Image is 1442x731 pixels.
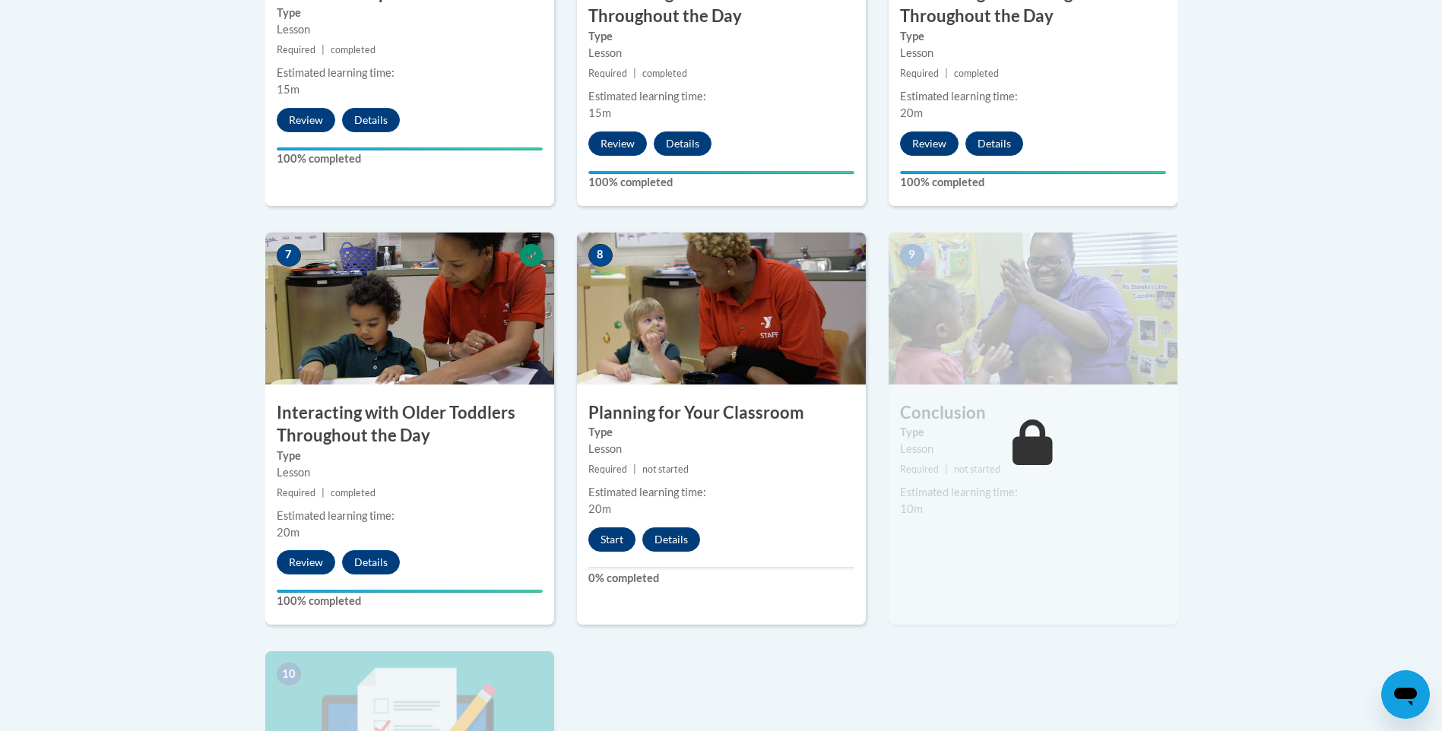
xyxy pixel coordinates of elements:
[322,487,325,498] span: |
[945,68,948,79] span: |
[633,464,636,475] span: |
[331,44,376,55] span: completed
[277,590,543,593] div: Your progress
[642,68,687,79] span: completed
[265,401,554,448] h3: Interacting with Older Toddlers Throughout the Day
[588,28,854,45] label: Type
[945,464,948,475] span: |
[900,28,1166,45] label: Type
[889,401,1177,425] h3: Conclusion
[588,68,627,79] span: Required
[900,484,1166,501] div: Estimated learning time:
[900,131,959,156] button: Review
[954,68,999,79] span: completed
[277,21,543,38] div: Lesson
[642,464,689,475] span: not started
[900,174,1166,191] label: 100% completed
[642,527,700,552] button: Details
[277,244,301,267] span: 7
[965,131,1023,156] button: Details
[577,401,866,425] h3: Planning for Your Classroom
[1381,670,1430,719] iframe: Button to launch messaging window
[588,88,854,105] div: Estimated learning time:
[654,131,711,156] button: Details
[277,448,543,464] label: Type
[265,233,554,384] img: Course Image
[277,5,543,21] label: Type
[588,244,613,267] span: 8
[900,88,1166,105] div: Estimated learning time:
[277,44,315,55] span: Required
[588,174,854,191] label: 100% completed
[588,131,647,156] button: Review
[588,527,635,552] button: Start
[588,106,611,119] span: 15m
[342,108,400,132] button: Details
[900,441,1166,457] div: Lesson
[277,663,301,685] span: 10
[277,83,299,96] span: 15m
[900,424,1166,441] label: Type
[588,424,854,441] label: Type
[900,502,923,515] span: 10m
[277,526,299,539] span: 20m
[900,45,1166,62] div: Lesson
[277,65,543,81] div: Estimated learning time:
[322,44,325,55] span: |
[277,487,315,498] span: Required
[277,147,543,150] div: Your progress
[577,233,866,384] img: Course Image
[277,464,543,481] div: Lesson
[889,233,1177,384] img: Course Image
[900,244,924,267] span: 9
[900,106,923,119] span: 20m
[633,68,636,79] span: |
[277,593,543,609] label: 100% completed
[588,484,854,501] div: Estimated learning time:
[277,550,335,574] button: Review
[277,108,335,132] button: Review
[588,464,627,475] span: Required
[588,441,854,457] div: Lesson
[588,502,611,515] span: 20m
[331,487,376,498] span: completed
[900,464,939,475] span: Required
[588,570,854,587] label: 0% completed
[277,150,543,167] label: 100% completed
[277,508,543,524] div: Estimated learning time:
[954,464,1000,475] span: not started
[588,45,854,62] div: Lesson
[588,171,854,174] div: Your progress
[900,171,1166,174] div: Your progress
[342,550,400,574] button: Details
[900,68,939,79] span: Required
